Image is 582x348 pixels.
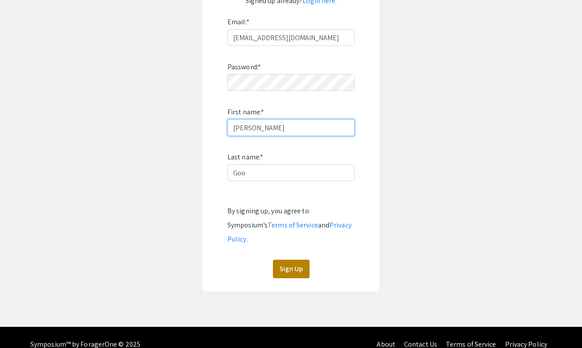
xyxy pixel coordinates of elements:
button: Sign Up [273,260,310,278]
label: Last name: [227,150,263,164]
label: Password: [227,60,261,74]
a: Terms of Service [268,220,318,230]
label: First name: [227,105,264,119]
a: Privacy Policy [227,220,351,244]
iframe: Chat [7,308,38,341]
label: Email: [227,15,249,29]
div: By signing up, you agree to Symposium’s and . [227,204,355,246]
